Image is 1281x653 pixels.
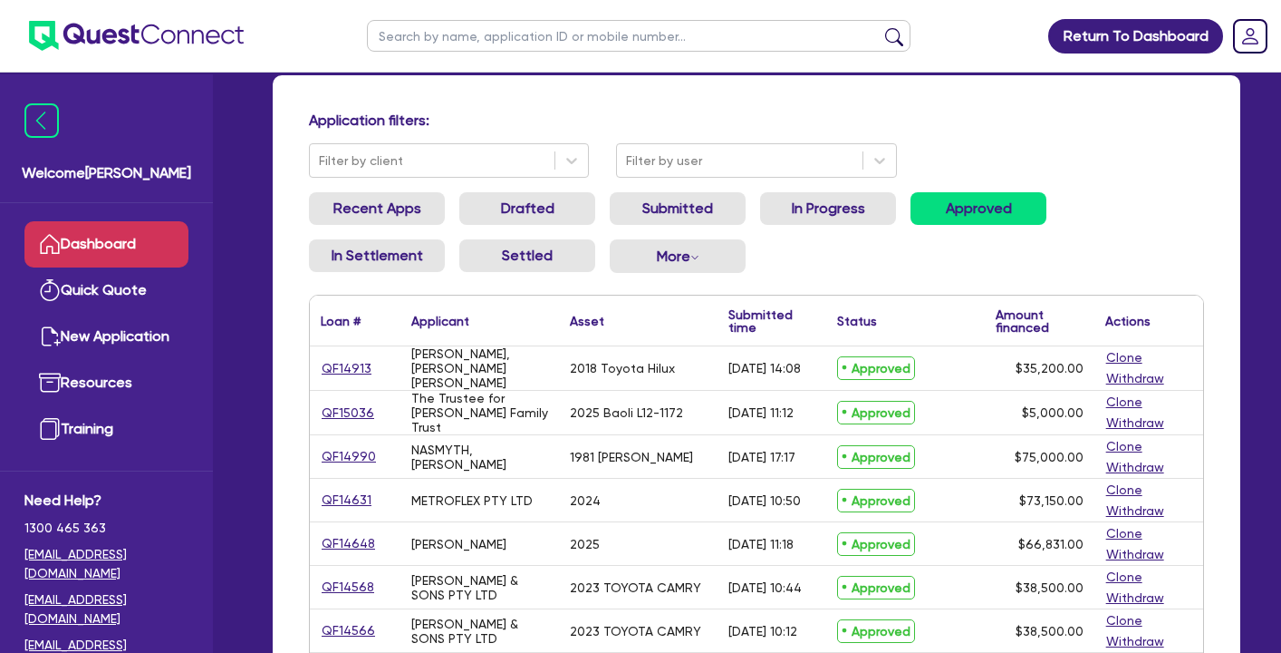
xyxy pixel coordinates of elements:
[321,358,372,379] a: QF14913
[1105,523,1143,544] button: Clone
[837,576,915,599] span: Approved
[728,361,801,375] div: [DATE] 14:08
[610,239,746,273] button: Dropdown toggle
[24,360,188,406] a: Resources
[610,192,746,225] a: Submitted
[321,403,375,424] a: QF15036
[1019,493,1084,508] span: $73,150.00
[459,239,595,272] a: Settled
[837,532,915,556] span: Approved
[24,406,188,453] a: Training
[1105,544,1165,565] button: Withdraw
[39,418,61,440] img: training
[837,401,915,424] span: Approved
[309,112,1204,129] h4: Application filters:
[728,493,801,508] div: [DATE] 10:50
[411,443,548,472] div: NASMYTH, [PERSON_NAME]
[1105,315,1151,327] div: Actions
[411,617,548,646] div: [PERSON_NAME] & SONS PTY LTD
[1105,480,1143,501] button: Clone
[24,314,188,360] a: New Application
[1105,413,1165,434] button: Withdraw
[411,391,548,434] div: The Trustee for [PERSON_NAME] Family Trust
[837,619,915,643] span: Approved
[728,450,795,464] div: [DATE] 17:17
[837,445,915,469] span: Approved
[22,162,191,184] span: Welcome [PERSON_NAME]
[24,545,188,583] a: [EMAIL_ADDRESS][DOMAIN_NAME]
[24,268,188,314] a: Quick Quote
[367,20,910,52] input: Search by name, application ID or mobile number...
[570,493,601,508] div: 2024
[1105,631,1165,652] button: Withdraw
[321,620,376,641] a: QF14566
[837,356,915,380] span: Approved
[24,103,59,138] img: icon-menu-close
[1016,361,1084,375] span: $35,200.00
[1105,436,1143,457] button: Clone
[837,315,877,327] div: Status
[570,315,604,327] div: Asset
[1018,537,1084,551] span: $66,831.00
[24,490,188,512] span: Need Help?
[411,493,533,508] div: METROFLEX PTY LTD
[1227,13,1274,60] a: Dropdown toggle
[728,537,794,551] div: [DATE] 11:18
[411,537,506,551] div: [PERSON_NAME]
[1105,457,1165,478] button: Withdraw
[996,308,1083,334] div: Amount financed
[24,221,188,268] a: Dashboard
[1105,610,1143,631] button: Clone
[1105,567,1143,588] button: Clone
[1022,405,1084,420] span: $5,000.00
[570,624,701,638] div: 2023 TOYOTA CAMRY
[39,279,61,301] img: quick-quote
[309,239,445,272] a: In Settlement
[1105,392,1143,413] button: Clone
[570,450,693,464] div: 1981 [PERSON_NAME]
[411,346,548,390] div: [PERSON_NAME], [PERSON_NAME] [PERSON_NAME]
[1048,19,1223,54] a: Return To Dashboard
[728,580,802,595] div: [DATE] 10:44
[1015,450,1084,464] span: $75,000.00
[411,315,469,327] div: Applicant
[309,192,445,225] a: Recent Apps
[321,533,376,554] a: QF14648
[321,446,377,467] a: QF14990
[411,573,548,602] div: [PERSON_NAME] & SONS PTY LTD
[1105,347,1143,368] button: Clone
[29,21,244,51] img: quest-connect-logo-blue
[760,192,896,225] a: In Progress
[459,192,595,225] a: Drafted
[570,361,675,375] div: 2018 Toyota Hilux
[321,490,372,511] a: QF14631
[570,405,683,420] div: 2025 Baoli L12-1172
[1105,501,1165,521] button: Withdraw
[728,624,797,638] div: [DATE] 10:12
[321,577,375,598] a: QF14568
[728,405,794,420] div: [DATE] 11:12
[1105,588,1165,609] button: Withdraw
[1105,368,1165,389] button: Withdraw
[39,326,61,347] img: new-application
[1016,624,1084,638] span: $38,500.00
[728,308,799,334] div: Submitted time
[910,192,1046,225] a: Approved
[321,315,361,327] div: Loan #
[1016,580,1084,595] span: $38,500.00
[570,537,600,551] div: 2025
[24,590,188,629] a: [EMAIL_ADDRESS][DOMAIN_NAME]
[39,372,61,394] img: resources
[837,489,915,512] span: Approved
[24,519,188,538] span: 1300 465 363
[570,580,701,595] div: 2023 TOYOTA CAMRY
